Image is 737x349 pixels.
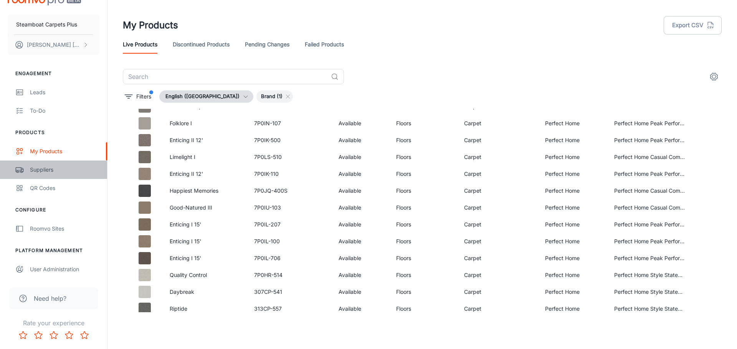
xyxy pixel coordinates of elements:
td: Perfect Home Peak Performers [608,216,692,233]
td: 313CP-557 [248,300,332,317]
td: Available [332,182,390,199]
td: 7P0IL-207 [248,216,332,233]
p: Rate your experience [6,318,101,328]
td: 7P0HR-514 [248,267,332,283]
p: Folklore I [170,119,242,128]
td: 7P0JQ-400S [248,182,332,199]
td: Perfect Home [539,115,608,132]
td: Perfect Home Peak Performers [608,115,692,132]
div: QR Codes [30,184,99,192]
td: Perfect Home [539,300,608,317]
button: Steamboat Carpets Plus [8,15,99,34]
td: Perfect Home Peak Performers [608,233,692,250]
span: Need help? [34,294,66,303]
td: Available [332,283,390,300]
span: Brand (1) [256,93,287,100]
p: Riptide [170,305,242,313]
td: Perfect Home [539,132,608,149]
p: Quality Control [170,271,242,279]
button: English ([GEOGRAPHIC_DATA]) [159,90,253,103]
td: Perfect Home [539,250,608,267]
p: Good-Natured III [170,203,242,212]
a: Pending Changes [245,35,289,54]
td: Perfect Home [539,267,608,283]
td: Perfect Home Casual Comforts [608,199,692,216]
div: Roomvo Sites [30,224,99,233]
td: Carpet [458,149,539,165]
td: Available [332,165,390,182]
td: Available [332,216,390,233]
a: Discontinued Products [173,35,230,54]
p: Filters [136,92,151,101]
td: Perfect Home Peak Performers [608,250,692,267]
td: Carpet [458,199,539,216]
td: Carpet [458,182,539,199]
button: Rate 2 star [31,328,46,343]
td: Perfect Home Peak Performers [608,165,692,182]
td: Floors [390,283,458,300]
div: My Products [30,147,99,156]
td: Floors [390,250,458,267]
td: Available [332,300,390,317]
td: Floors [390,132,458,149]
td: Available [332,233,390,250]
p: Daybreak [170,288,242,296]
td: 307CP-541 [248,283,332,300]
td: Floors [390,149,458,165]
div: To-do [30,107,99,115]
td: Floors [390,267,458,283]
td: Carpet [458,165,539,182]
p: Enticing I 15' [170,237,242,246]
button: Rate 3 star [46,328,61,343]
td: Floors [390,182,458,199]
td: Available [332,250,390,267]
td: Perfect Home [539,283,608,300]
td: 7P0IN-107 [248,115,332,132]
td: Carpet [458,115,539,132]
p: Enticing I 15' [170,254,242,262]
td: Carpet [458,132,539,149]
td: Carpet [458,283,539,300]
td: Perfect Home [539,199,608,216]
button: Export CSV [664,16,722,34]
td: Carpet [458,216,539,233]
p: Steamboat Carpets Plus [16,20,77,29]
td: Carpet [458,250,539,267]
h1: My Products [123,18,178,32]
p: Enticing II 12' [170,136,242,144]
td: Perfect Home [539,216,608,233]
td: Perfect Home [539,165,608,182]
div: Leads [30,88,99,97]
td: Available [332,132,390,149]
td: 7P0IK-500 [248,132,332,149]
td: Floors [390,233,458,250]
td: 7P0IL-100 [248,233,332,250]
td: Carpet [458,300,539,317]
a: Failed Products [305,35,344,54]
p: [PERSON_NAME] [PERSON_NAME] [27,41,81,49]
td: Available [332,199,390,216]
button: filter [123,90,153,103]
p: Happiest Memories [170,187,242,195]
td: Perfect Home Style Statements [608,267,692,283]
td: Carpet [458,233,539,250]
td: Perfect Home Style Statements [608,283,692,300]
input: Search [123,69,328,84]
td: Available [332,115,390,132]
td: Floors [390,165,458,182]
div: Suppliers [30,165,99,174]
td: Perfect Home [539,233,608,250]
p: Limelight I [170,153,242,161]
td: Carpet [458,267,539,283]
td: 7P0LS-510 [248,149,332,165]
button: Rate 5 star [77,328,92,343]
td: Perfect Home Style Statements [608,300,692,317]
td: Available [332,149,390,165]
div: User Administration [30,265,99,274]
td: Perfect Home Casual Comforts [608,182,692,199]
td: Floors [390,300,458,317]
a: Live Products [123,35,157,54]
td: Perfect Home Peak Performers [608,132,692,149]
p: Enticing II 12' [170,170,242,178]
td: 7P0IU-103 [248,199,332,216]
